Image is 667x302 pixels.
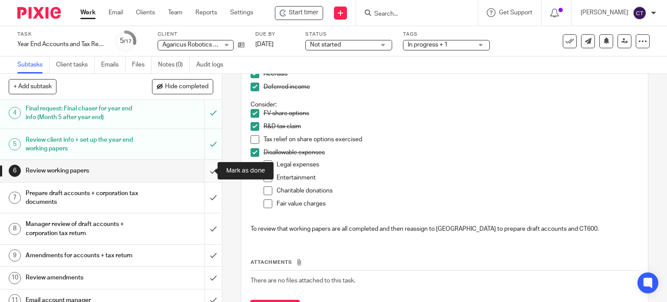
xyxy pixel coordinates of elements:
a: Client tasks [56,56,95,73]
span: Hide completed [165,83,208,90]
p: Legal expenses [277,160,639,169]
h1: Manager review of draft accounts + corporation tax return [26,218,139,240]
div: 10 [9,272,21,284]
span: Start timer [289,8,318,17]
p: To review that working papers are all completed and then reassign to [GEOGRAPHIC_DATA] to prepare... [251,225,639,233]
small: /17 [124,39,132,44]
p: Disallowable expenses [264,148,639,157]
span: In progress + 1 [408,42,448,48]
div: 5 [120,36,132,46]
h1: Prepare draft accounts + corporation tax documents [26,187,139,209]
div: 8 [9,223,21,235]
p: Entertainment [277,173,639,182]
a: Subtasks [17,56,50,73]
span: Not started [310,42,341,48]
h1: Review amendments [26,271,139,284]
span: Agaricus Robotics Ltd [162,42,222,48]
button: Hide completed [152,79,213,94]
p: Accruals [264,70,639,78]
a: Work [80,8,96,17]
div: Year End Accounts and Tax Return [17,40,104,49]
div: 7 [9,192,21,204]
h1: Amendments for accounts + tax return [26,249,139,262]
a: Clients [136,8,155,17]
span: Attachments [251,260,292,265]
p: [PERSON_NAME] [581,8,628,17]
label: Client [158,31,244,38]
h1: Review client info + set up the year end working papers [26,133,139,156]
p: Fair value charges [277,199,639,208]
div: 4 [9,107,21,119]
p: Charitable donations [277,186,639,195]
img: Pixie [17,7,61,19]
input: Search [373,10,452,18]
div: 6 [9,165,21,177]
a: Emails [101,56,125,73]
img: svg%3E [633,6,647,20]
span: There are no files attached to this task. [251,278,355,284]
label: Task [17,31,104,38]
span: [DATE] [255,41,274,47]
h1: Final request: Final chaser for year end info (Month 5 after year end) [26,102,139,124]
a: Notes (0) [158,56,190,73]
a: Settings [230,8,253,17]
label: Status [305,31,392,38]
label: Tags [403,31,490,38]
p: R&D tax claim [264,122,639,131]
div: 9 [9,249,21,262]
a: Reports [195,8,217,17]
span: Get Support [499,10,532,16]
div: Agaricus Robotics Ltd - Year End Accounts and Tax Return [275,6,323,20]
div: 5 [9,138,21,150]
a: Audit logs [196,56,230,73]
p: Consider: [251,100,639,109]
p: Deferred income [264,83,639,91]
a: Team [168,8,182,17]
a: Email [109,8,123,17]
button: + Add subtask [9,79,56,94]
p: Tax relief on share options exercised [264,135,639,144]
p: FV share options [264,109,639,118]
a: Files [132,56,152,73]
h1: Review working papers [26,164,139,177]
label: Due by [255,31,294,38]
